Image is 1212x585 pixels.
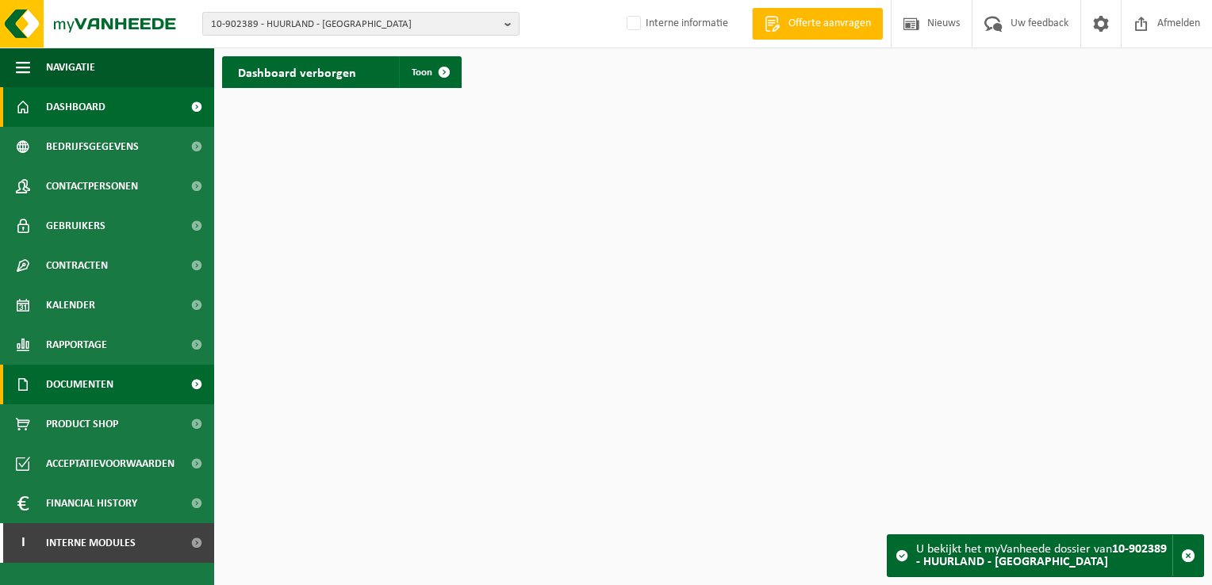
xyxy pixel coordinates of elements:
button: 10-902389 - HUURLAND - [GEOGRAPHIC_DATA] [202,12,520,36]
span: Financial History [46,484,137,523]
span: Contactpersonen [46,166,138,206]
span: Offerte aanvragen [784,16,875,32]
span: Documenten [46,365,113,404]
span: Bedrijfsgegevens [46,127,139,166]
span: Toon [412,67,432,78]
span: Dashboard [46,87,105,127]
span: Product Shop [46,404,118,444]
div: U bekijkt het myVanheede dossier van [916,535,1172,576]
a: Offerte aanvragen [752,8,883,40]
strong: 10-902389 - HUURLAND - [GEOGRAPHIC_DATA] [916,543,1167,568]
span: I [16,523,30,563]
span: Kalender [46,285,95,325]
span: Interne modules [46,523,136,563]
span: Acceptatievoorwaarden [46,444,175,484]
a: Toon [399,56,460,88]
span: Contracten [46,246,108,285]
span: 10-902389 - HUURLAND - [GEOGRAPHIC_DATA] [211,13,498,36]
span: Navigatie [46,48,95,87]
span: Gebruikers [46,206,105,246]
span: Rapportage [46,325,107,365]
h2: Dashboard verborgen [222,56,372,87]
label: Interne informatie [623,12,728,36]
